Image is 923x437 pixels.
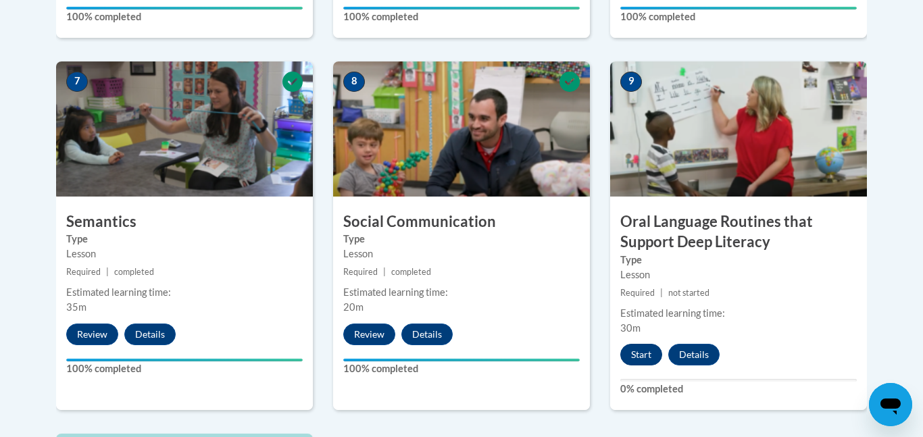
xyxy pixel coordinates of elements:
[343,359,580,361] div: Your progress
[620,7,857,9] div: Your progress
[66,285,303,300] div: Estimated learning time:
[401,324,453,345] button: Details
[343,232,580,247] label: Type
[620,344,662,365] button: Start
[620,253,857,267] label: Type
[66,7,303,9] div: Your progress
[343,247,580,261] div: Lesson
[333,61,590,197] img: Course Image
[106,267,109,277] span: |
[620,288,655,298] span: Required
[343,361,580,376] label: 100% completed
[343,301,364,313] span: 20m
[391,267,431,277] span: completed
[343,324,395,345] button: Review
[620,322,641,334] span: 30m
[610,211,867,253] h3: Oral Language Routines that Support Deep Literacy
[620,9,857,24] label: 100% completed
[333,211,590,232] h3: Social Communication
[56,61,313,197] img: Course Image
[114,267,154,277] span: completed
[124,324,176,345] button: Details
[668,344,720,365] button: Details
[660,288,663,298] span: |
[620,306,857,321] div: Estimated learning time:
[66,267,101,277] span: Required
[66,247,303,261] div: Lesson
[383,267,386,277] span: |
[620,267,857,282] div: Lesson
[343,285,580,300] div: Estimated learning time:
[66,72,88,92] span: 7
[620,72,642,92] span: 9
[56,211,313,232] h3: Semantics
[66,359,303,361] div: Your progress
[66,9,303,24] label: 100% completed
[343,72,365,92] span: 8
[66,324,118,345] button: Review
[66,361,303,376] label: 100% completed
[343,267,378,277] span: Required
[869,383,912,426] iframe: Button to launch messaging window
[66,232,303,247] label: Type
[610,61,867,197] img: Course Image
[66,301,86,313] span: 35m
[343,9,580,24] label: 100% completed
[668,288,709,298] span: not started
[620,382,857,396] label: 0% completed
[343,7,580,9] div: Your progress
